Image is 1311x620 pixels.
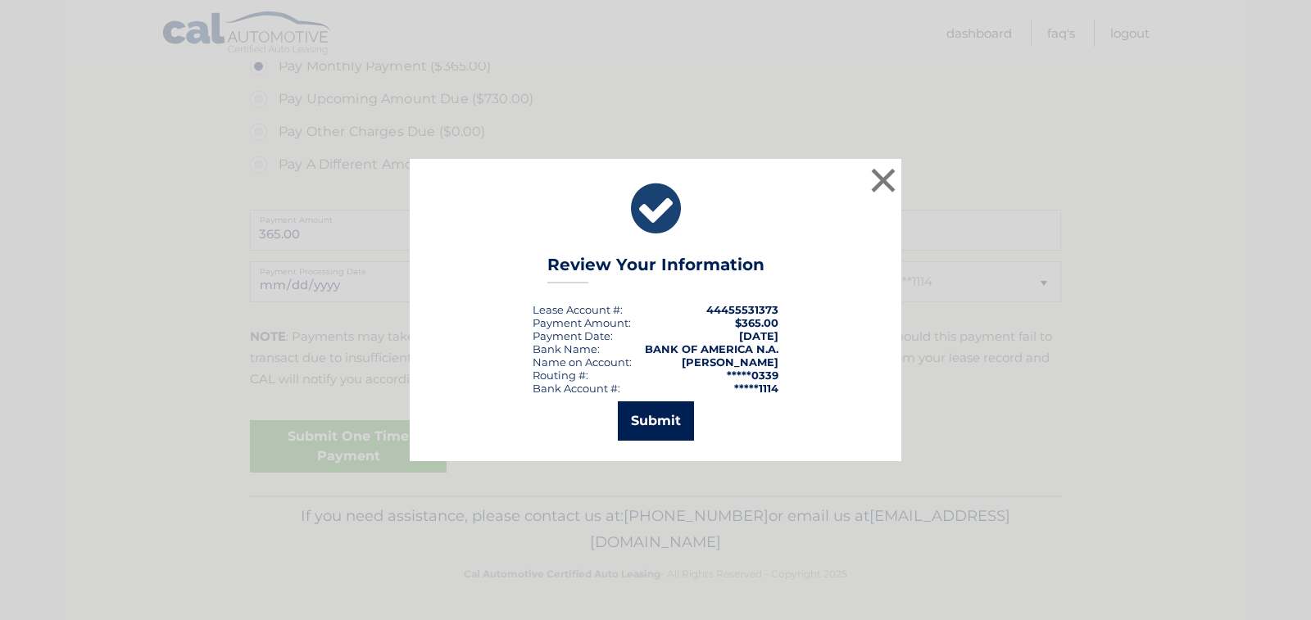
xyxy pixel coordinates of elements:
[735,316,778,329] span: $365.00
[533,369,588,382] div: Routing #:
[867,164,900,197] button: ×
[706,303,778,316] strong: 44455531373
[618,401,694,441] button: Submit
[682,355,778,369] strong: [PERSON_NAME]
[533,329,613,342] div: :
[645,342,778,355] strong: BANK OF AMERICA N.A.
[533,316,631,329] div: Payment Amount:
[533,382,620,395] div: Bank Account #:
[533,342,600,355] div: Bank Name:
[533,303,623,316] div: Lease Account #:
[739,329,778,342] span: [DATE]
[533,329,610,342] span: Payment Date
[547,255,764,283] h3: Review Your Information
[533,355,632,369] div: Name on Account:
